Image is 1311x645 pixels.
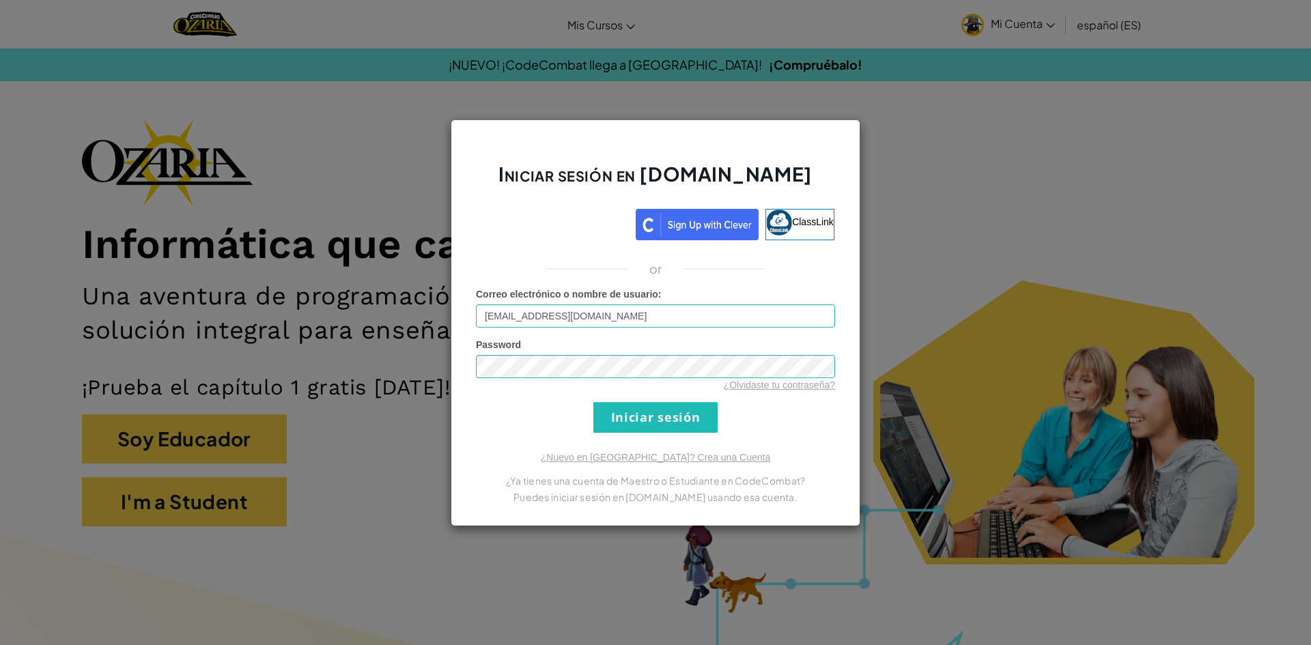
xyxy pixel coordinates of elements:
img: clever_sso_button@2x.png [636,209,759,240]
iframe: Botón Iniciar sesión con Google [470,207,636,238]
a: ¿Nuevo en [GEOGRAPHIC_DATA]? Crea una Cuenta [541,452,770,463]
span: ClassLink [792,216,834,227]
span: Correo electrónico o nombre de usuario [476,289,658,300]
label: : [476,287,662,301]
input: Iniciar sesión [593,402,718,433]
p: Puedes iniciar sesión en [DOMAIN_NAME] usando esa cuenta. [476,489,835,505]
p: or [649,261,662,277]
p: ¿Ya tienes una cuenta de Maestro o Estudiante en CodeCombat? [476,472,835,489]
a: ¿Olvidaste tu contraseña? [724,379,835,390]
img: classlink-logo-small.png [766,210,792,235]
h2: Iniciar sesión en [DOMAIN_NAME] [476,161,835,201]
span: Password [476,339,521,350]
